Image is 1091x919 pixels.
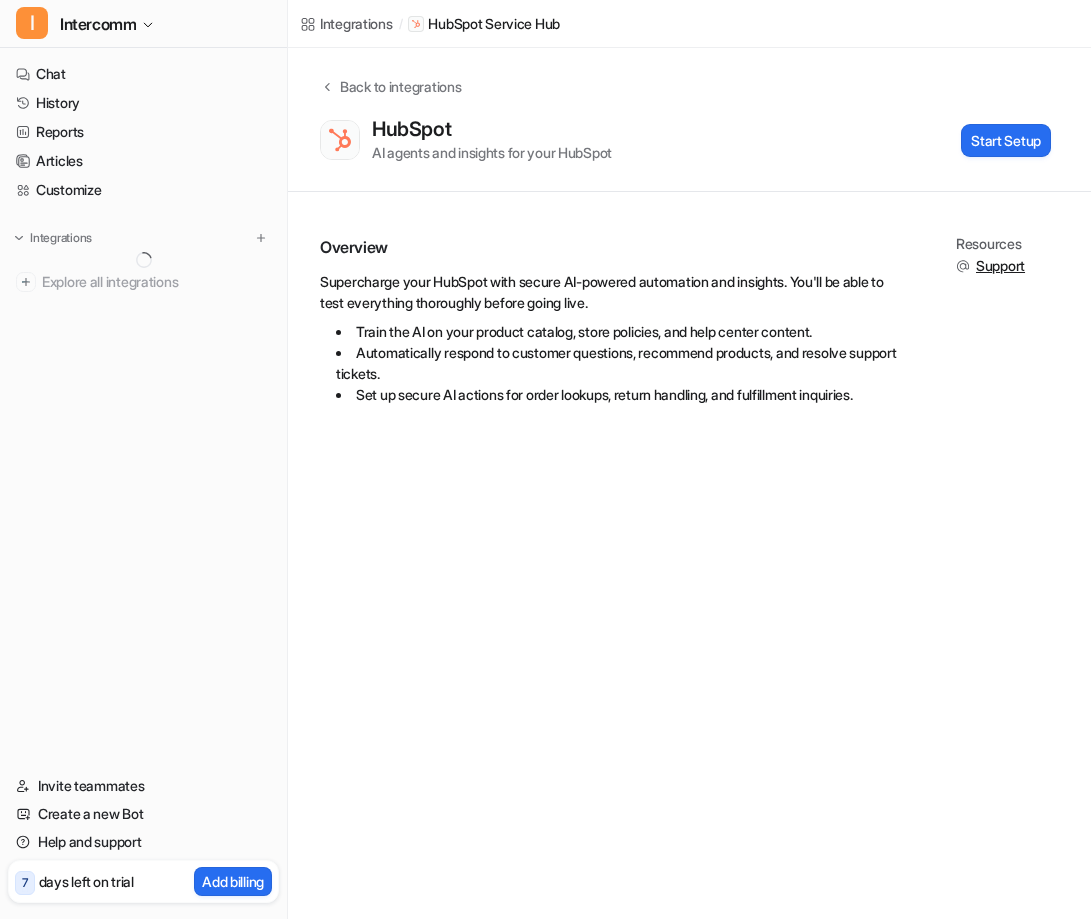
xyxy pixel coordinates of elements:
[956,259,970,273] img: support.svg
[39,871,134,892] p: days left on trial
[8,828,279,856] a: Help and support
[8,268,279,296] a: Explore all integrations
[976,256,1025,276] span: Support
[334,76,461,97] div: Back to integrations
[408,14,560,34] a: HubSpot Service Hub iconHubSpot Service Hub
[399,15,403,33] span: /
[8,176,279,204] a: Customize
[8,89,279,117] a: History
[300,13,393,34] a: Integrations
[202,871,264,892] p: Add billing
[336,384,900,405] li: Set up secure AI actions for order lookups, return handling, and fulfillment inquiries.
[320,271,900,405] div: Supercharge your HubSpot with secure AI-powered automation and insights. You'll be able to test e...
[16,7,48,39] span: I
[336,321,900,342] li: Train the AI on your product catalog, store policies, and help center content.
[8,147,279,175] a: Articles
[8,800,279,828] a: Create a new Bot
[60,10,136,38] span: Intercomm
[8,772,279,800] a: Invite teammates
[8,60,279,88] a: Chat
[428,14,560,34] p: HubSpot Service Hub
[320,13,393,34] div: Integrations
[16,272,36,292] img: explore all integrations
[22,874,28,892] p: 7
[956,256,1025,276] button: Support
[326,126,354,154] img: HubSpot Service Hub
[8,118,279,146] a: Reports
[30,230,92,246] p: Integrations
[411,19,421,29] img: HubSpot Service Hub icon
[194,867,272,896] button: Add billing
[961,124,1051,157] button: Start Setup
[12,231,26,245] img: expand menu
[956,236,1025,252] div: Resources
[336,342,900,384] li: Automatically respond to customer questions, recommend products, and resolve support tickets.
[42,266,271,298] span: Explore all integrations
[372,117,459,141] div: HubSpot
[320,236,900,259] h2: Overview
[254,231,268,245] img: menu_add.svg
[372,142,612,163] div: AI agents and insights for your HubSpot
[320,76,461,117] button: Back to integrations
[8,228,98,248] button: Integrations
